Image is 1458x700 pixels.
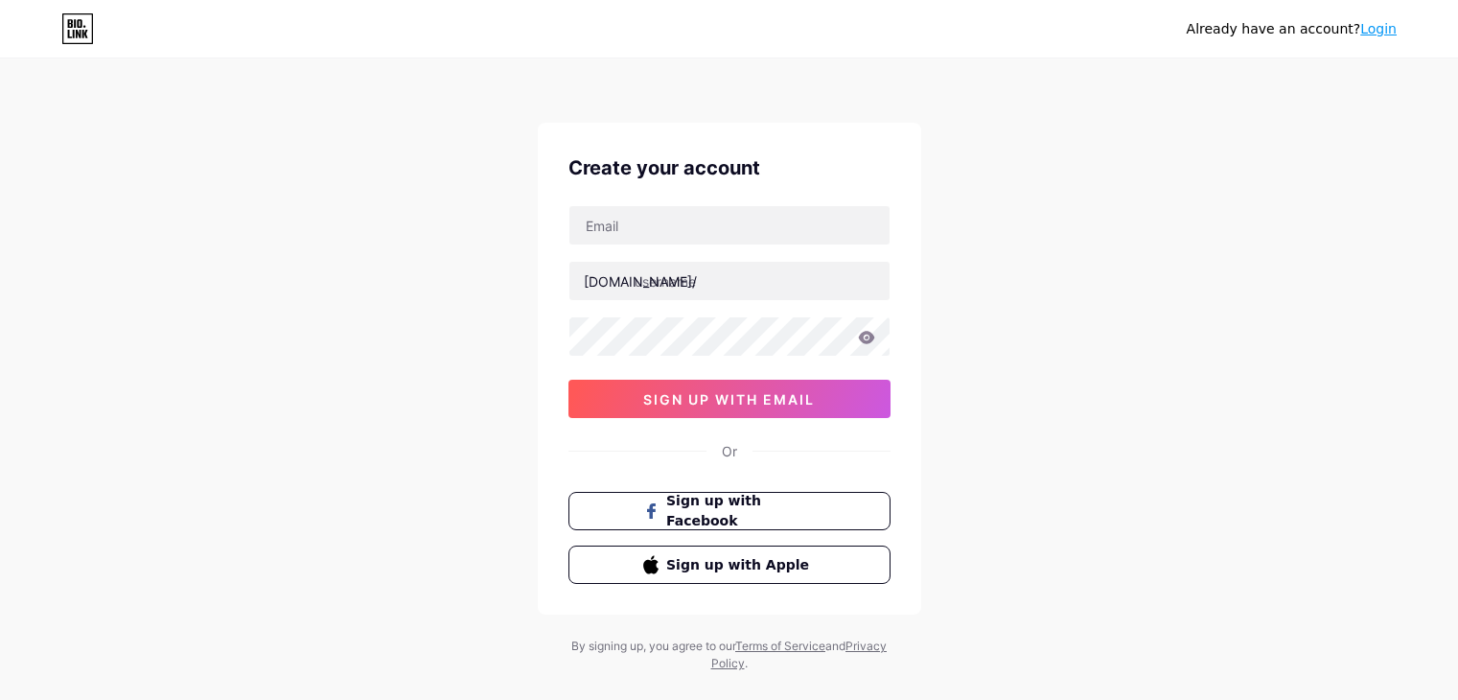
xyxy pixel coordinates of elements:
a: Terms of Service [735,639,825,653]
div: Create your account [568,153,891,182]
div: Already have an account? [1187,19,1397,39]
div: [DOMAIN_NAME]/ [584,271,697,292]
button: Sign up with Apple [568,546,891,584]
input: username [569,262,890,300]
a: Login [1360,21,1397,36]
span: Sign up with Facebook [666,491,815,531]
div: By signing up, you agree to our and . [567,638,892,672]
input: Email [569,206,890,245]
span: sign up with email [643,391,815,408]
div: Or [722,441,737,461]
button: Sign up with Facebook [568,492,891,530]
button: sign up with email [568,380,891,418]
span: Sign up with Apple [666,555,815,575]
